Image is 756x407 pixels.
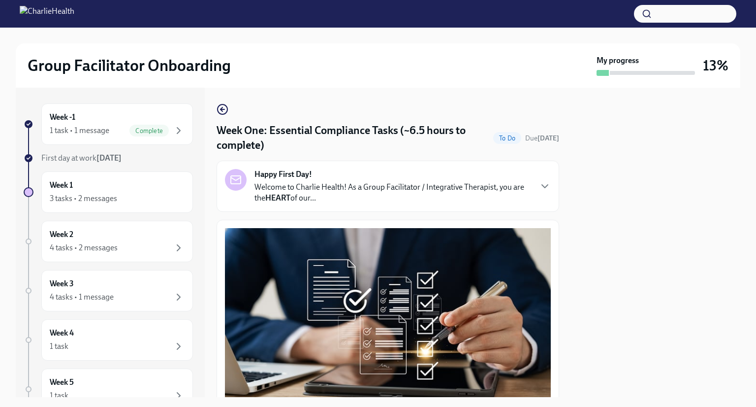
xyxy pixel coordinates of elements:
[50,377,74,388] h6: Week 5
[24,221,193,262] a: Week 24 tasks • 2 messages
[254,169,312,180] strong: Happy First Day!
[493,135,521,142] span: To Do
[265,193,290,203] strong: HEART
[24,319,193,361] a: Week 41 task
[597,55,639,66] strong: My progress
[525,134,559,143] span: September 22nd, 2025 09:00
[50,390,68,401] div: 1 task
[24,103,193,145] a: Week -11 task • 1 messageComplete
[50,193,117,204] div: 3 tasks • 2 messages
[24,270,193,311] a: Week 34 tasks • 1 message
[24,171,193,213] a: Week 13 tasks • 2 messages
[537,134,559,142] strong: [DATE]
[50,112,75,123] h6: Week -1
[217,123,489,153] h4: Week One: Essential Compliance Tasks (~6.5 hours to complete)
[50,125,109,136] div: 1 task • 1 message
[96,153,122,163] strong: [DATE]
[20,6,74,22] img: CharlieHealth
[50,180,73,191] h6: Week 1
[50,278,74,289] h6: Week 3
[50,292,114,303] div: 4 tasks • 1 message
[50,229,73,240] h6: Week 2
[703,57,728,74] h3: 13%
[50,328,74,339] h6: Week 4
[525,134,559,142] span: Due
[129,127,169,135] span: Complete
[50,341,68,352] div: 1 task
[28,56,231,75] h2: Group Facilitator Onboarding
[50,242,118,253] div: 4 tasks • 2 messages
[24,153,193,164] a: First day at work[DATE]
[225,228,551,399] button: Zoom image
[254,182,531,203] p: Welcome to Charlie Health! As a Group Facilitator / Integrative Therapist, you are the of our...
[41,153,122,163] span: First day at work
